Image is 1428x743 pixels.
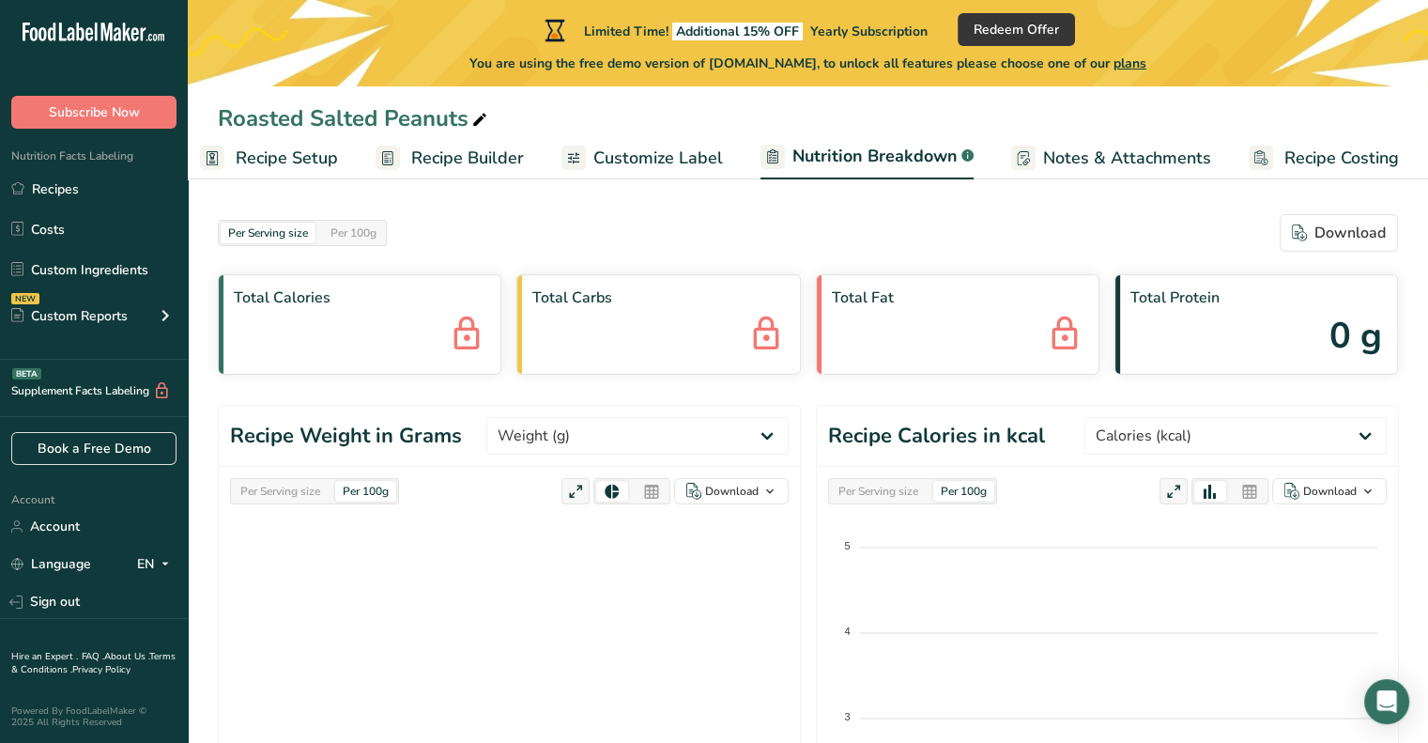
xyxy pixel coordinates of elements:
[532,286,784,309] span: Total Carbs
[11,548,91,580] a: Language
[844,626,850,637] tspan: 4
[1364,679,1409,724] div: Open Intercom Messenger
[49,102,140,122] span: Subscribe Now
[11,705,177,728] div: Powered By FoodLabelMaker © 2025 All Rights Reserved
[844,540,850,551] tspan: 5
[1011,137,1211,179] a: Notes & Attachments
[1043,146,1211,171] span: Notes & Attachments
[1249,137,1399,179] a: Recipe Costing
[792,144,958,169] span: Nutrition Breakdown
[832,286,1083,309] span: Total Fat
[11,96,177,129] button: Subscribe Now
[137,553,177,576] div: EN
[1303,483,1357,500] div: Download
[12,368,41,379] div: BETA
[1284,146,1399,171] span: Recipe Costing
[674,478,789,504] button: Download
[810,23,928,40] span: Yearly Subscription
[234,286,485,309] span: Total Calories
[376,137,524,179] a: Recipe Builder
[200,137,338,179] a: Recipe Setup
[104,650,149,663] a: About Us .
[230,421,462,452] h1: Recipe Weight in Grams
[541,19,928,41] div: Limited Time!
[82,650,104,663] a: FAQ .
[760,135,974,180] a: Nutrition Breakdown
[1292,222,1386,244] div: Download
[236,146,338,171] span: Recipe Setup
[672,23,803,40] span: Additional 15% OFF
[828,421,1045,452] h1: Recipe Calories in kcal
[974,20,1059,39] span: Redeem Offer
[933,481,994,502] div: Per 100g
[831,481,926,502] div: Per Serving size
[469,54,1146,73] span: You are using the free demo version of [DOMAIN_NAME], to unlock all features please choose one of...
[1280,214,1398,252] button: Download
[72,663,131,676] a: Privacy Policy
[844,711,850,722] tspan: 3
[705,483,759,500] div: Download
[335,481,396,502] div: Per 100g
[411,146,524,171] span: Recipe Builder
[593,146,723,171] span: Customize Label
[1113,54,1146,72] span: plans
[11,650,176,676] a: Terms & Conditions .
[958,13,1075,46] button: Redeem Offer
[11,432,177,465] a: Book a Free Demo
[1329,309,1382,363] span: 0 g
[11,650,78,663] a: Hire an Expert .
[221,223,315,243] div: Per Serving size
[11,306,128,326] div: Custom Reports
[218,101,491,135] div: Roasted Salted Peanuts
[11,293,39,304] div: NEW
[323,223,384,243] div: Per 100g
[1130,286,1382,309] span: Total Protein
[233,481,328,502] div: Per Serving size
[1272,478,1387,504] button: Download
[561,137,723,179] a: Customize Label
